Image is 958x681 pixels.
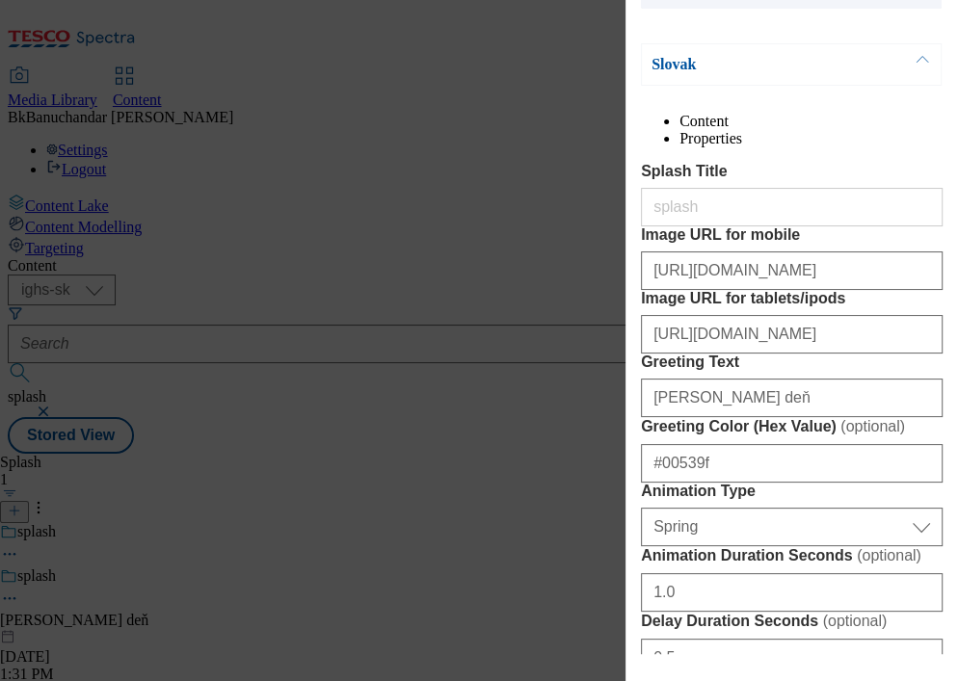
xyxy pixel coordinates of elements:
[641,483,943,500] label: Animation Type
[679,130,943,147] li: Properties
[641,546,943,565] label: Animation Duration Seconds
[652,55,854,74] p: Slovak
[823,613,888,629] span: ( optional )
[641,612,943,631] label: Delay Duration Seconds
[679,113,943,130] li: Content
[641,188,943,226] input: Enter Splash Title
[857,547,921,563] span: ( optional )
[840,418,905,434] span: ( optional )
[641,290,943,307] label: Image URL for tablets/ipods
[641,444,943,483] input: Enter Greeting Color (Hex Value)
[641,639,943,677] input: Enter Delay Duration Seconds
[641,573,943,612] input: Enter Animation Duration Seconds
[641,379,943,417] input: Enter Greeting Text
[641,354,943,371] label: Greeting Text
[641,251,943,290] input: Enter Image URL for mobile
[641,417,943,436] label: Greeting Color (Hex Value)
[641,315,943,354] input: Enter Image URL for tablets/ipods
[641,163,943,180] label: Splash Title
[641,226,943,244] label: Image URL for mobile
